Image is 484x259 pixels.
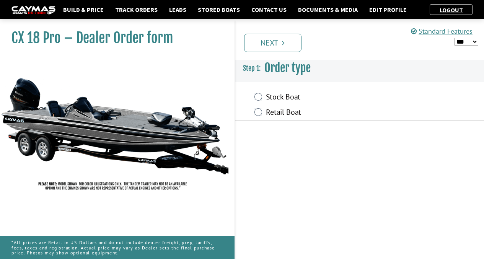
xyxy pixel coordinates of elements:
[294,5,362,15] a: Documents & Media
[11,236,223,259] p: *All prices are Retail in US Dollars and do not include dealer freight, prep, tariffs, fees, taxe...
[11,6,55,14] img: caymas-dealer-connect-2ed40d3bc7270c1d8d7ffb4b79bf05adc795679939227970def78ec6f6c03838.gif
[248,5,290,15] a: Contact Us
[266,108,397,119] label: Retail Boat
[244,34,301,52] a: Next
[411,27,473,36] a: Standard Features
[365,5,411,15] a: Edit Profile
[59,5,108,15] a: Build & Price
[165,5,190,15] a: Leads
[266,92,397,103] label: Stock Boat
[436,6,467,14] a: Logout
[111,5,161,15] a: Track Orders
[11,29,215,47] h1: CX 18 Pro – Dealer Order form
[194,5,244,15] a: Stored Boats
